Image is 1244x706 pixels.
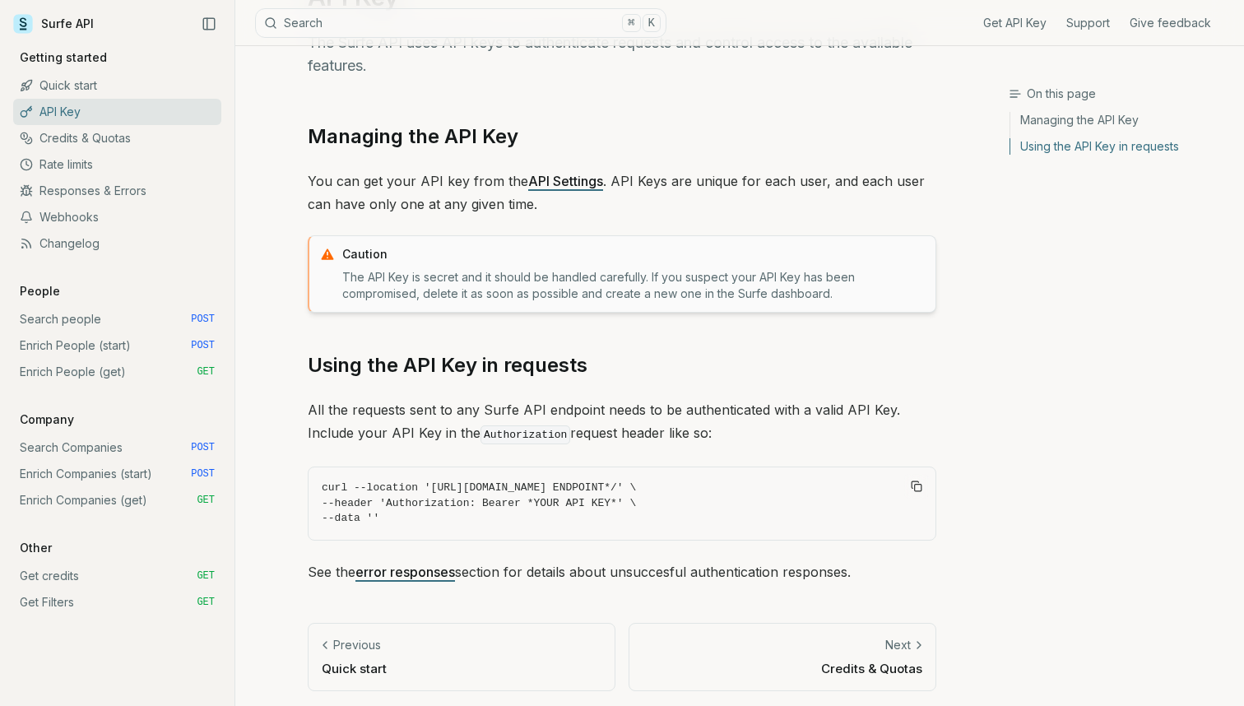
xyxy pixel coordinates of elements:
[255,8,666,38] button: Search⌘K
[13,411,81,428] p: Company
[13,204,221,230] a: Webhooks
[13,151,221,178] a: Rate limits
[308,31,936,77] p: The Surfe API uses API keys to authenticate requests and control access to the available features.
[191,313,215,326] span: POST
[197,494,215,507] span: GET
[13,230,221,257] a: Changelog
[643,14,661,32] kbd: K
[191,441,215,454] span: POST
[308,398,936,447] p: All the requests sent to any Surfe API endpoint needs to be authenticated with a valid API Key. I...
[904,474,929,499] button: Copy Text
[13,461,221,487] a: Enrich Companies (start) POST
[333,637,381,653] p: Previous
[308,123,518,150] a: Managing the API Key
[308,170,936,216] p: You can get your API key from the . API Keys are unique for each user, and each user can have onl...
[13,540,58,556] p: Other
[622,14,640,32] kbd: ⌘
[13,434,221,461] a: Search Companies POST
[355,564,455,580] a: error responses
[13,332,221,359] a: Enrich People (start) POST
[885,637,911,653] p: Next
[13,72,221,99] a: Quick start
[13,359,221,385] a: Enrich People (get) GET
[308,352,587,379] a: Using the API Key in requests
[308,623,615,691] a: PreviousQuick start
[197,365,215,379] span: GET
[480,425,570,444] code: Authorization
[13,12,94,36] a: Surfe API
[191,339,215,352] span: POST
[1066,15,1110,31] a: Support
[1010,133,1231,155] a: Using the API Key in requests
[13,589,221,615] a: Get Filters GET
[13,487,221,513] a: Enrich Companies (get) GET
[1130,15,1211,31] a: Give feedback
[983,15,1047,31] a: Get API Key
[13,306,221,332] a: Search people POST
[13,49,114,66] p: Getting started
[342,269,926,302] p: The API Key is secret and it should be handled carefully. If you suspect your API Key has been co...
[322,481,922,527] code: curl --location '[URL][DOMAIN_NAME] ENDPOINT*/' \ --header 'Authorization: Bearer *YOUR API KEY*'...
[13,125,221,151] a: Credits & Quotas
[197,12,221,36] button: Collapse Sidebar
[13,283,67,300] p: People
[1009,86,1231,102] h3: On this page
[629,623,936,691] a: NextCredits & Quotas
[197,596,215,609] span: GET
[197,569,215,583] span: GET
[643,660,922,677] p: Credits & Quotas
[1010,112,1231,133] a: Managing the API Key
[191,467,215,481] span: POST
[308,560,936,583] p: See the section for details about unsuccesful authentication responses.
[13,563,221,589] a: Get credits GET
[322,660,601,677] p: Quick start
[13,99,221,125] a: API Key
[13,178,221,204] a: Responses & Errors
[528,173,603,189] a: API Settings
[342,246,926,262] p: Caution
